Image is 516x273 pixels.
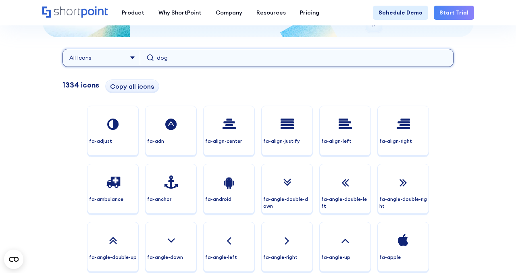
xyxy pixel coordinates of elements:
div: Pricing [300,8,319,17]
p: fa-align-center [205,138,253,145]
p: fa-ambulance [89,196,137,203]
p: fa-angle-double-up [89,254,137,261]
p: fa-align-left [321,138,369,145]
div: Resources [256,8,286,17]
button: Open CMP widget [4,250,23,269]
button: Copy all icons [106,80,158,93]
span: 1334 [62,80,79,90]
div: Product [122,8,144,17]
a: Why ShortPoint [152,6,209,20]
p: fa-angle-left [205,254,253,261]
a: Home [42,6,108,19]
p: fa-angle-double-down [263,196,311,210]
p: fa-anchor [147,196,195,203]
p: fa-angle-up [321,254,369,261]
span: icons [81,80,99,90]
a: Company [209,6,250,20]
a: Schedule Demo [373,6,428,20]
p: fa-angle-down [147,254,195,261]
a: Resources [250,6,293,20]
div: Why ShortPoint [158,8,202,17]
a: Product [115,6,152,20]
p: fa-angle-right [263,254,311,261]
p: fa-align-justify [263,138,311,145]
p: fa-angle-double-left [321,196,369,210]
a: Start Trial [434,6,474,20]
input: Filter icons... [157,51,447,65]
iframe: Chat Widget [371,179,516,273]
p: fa-adn [147,138,195,145]
p: fa-align-right [379,138,427,145]
p: fa-adjust [89,138,137,145]
div: Company [216,8,242,17]
p: fa-android [205,196,253,203]
a: Pricing [293,6,327,20]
